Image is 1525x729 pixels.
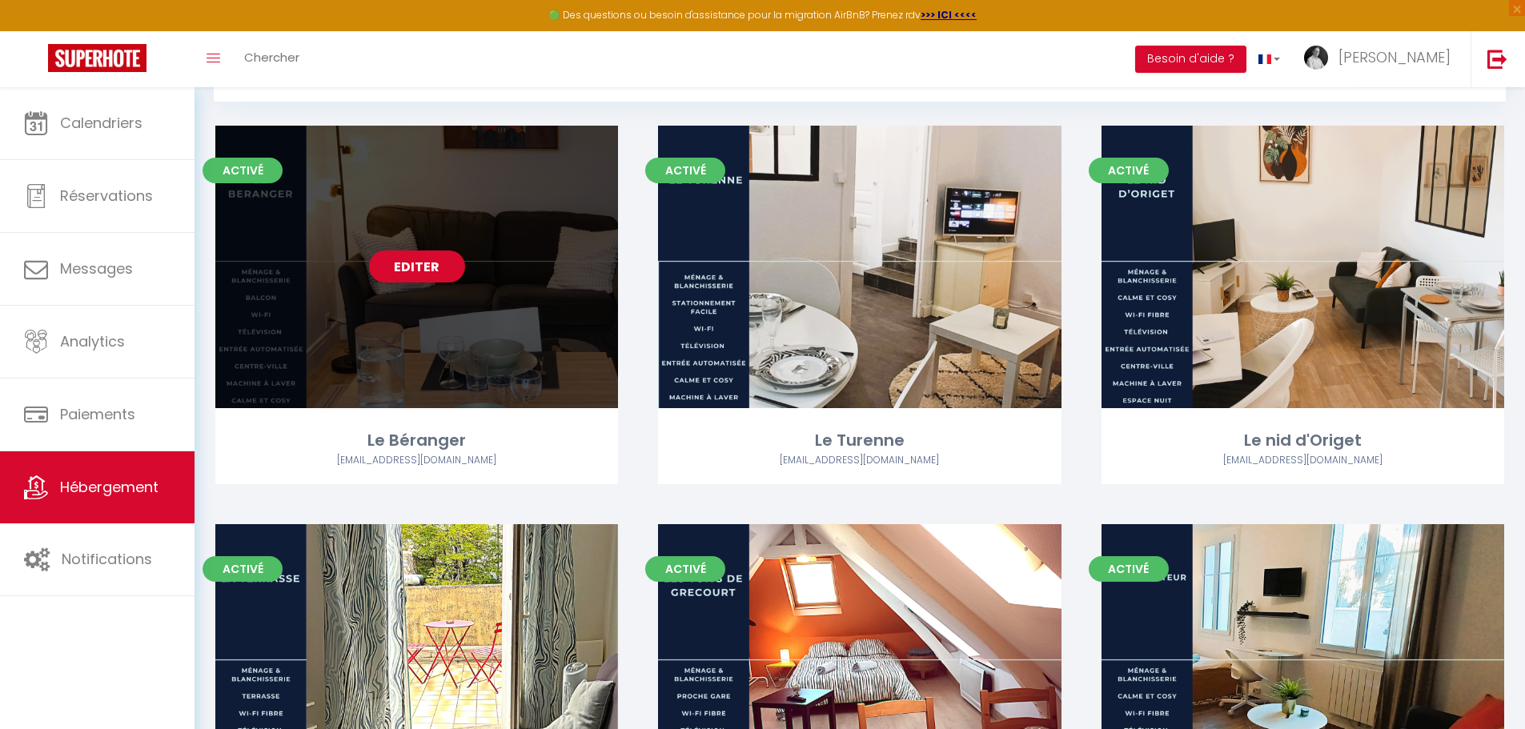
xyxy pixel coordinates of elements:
[60,331,125,351] span: Analytics
[62,549,152,569] span: Notifications
[232,31,311,87] a: Chercher
[658,428,1061,453] div: Le Turenne
[215,428,618,453] div: Le Béranger
[203,158,283,183] span: Activé
[1102,453,1504,468] div: Airbnb
[645,158,725,183] span: Activé
[60,477,159,497] span: Hébergement
[921,8,977,22] a: >>> ICI <<<<
[1338,47,1451,67] span: [PERSON_NAME]
[60,186,153,206] span: Réservations
[215,453,618,468] div: Airbnb
[1102,428,1504,453] div: Le nid d'Origet
[1135,46,1246,73] button: Besoin d'aide ?
[60,404,135,424] span: Paiements
[369,250,465,282] a: Editer
[60,113,142,133] span: Calendriers
[645,556,725,582] span: Activé
[658,453,1061,468] div: Airbnb
[1089,556,1169,582] span: Activé
[1304,46,1328,70] img: ...
[1487,49,1507,69] img: logout
[1089,158,1169,183] span: Activé
[244,49,299,66] span: Chercher
[60,258,133,278] span: Messages
[1292,31,1471,87] a: ... [PERSON_NAME]
[48,44,146,72] img: Super Booking
[203,556,283,582] span: Activé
